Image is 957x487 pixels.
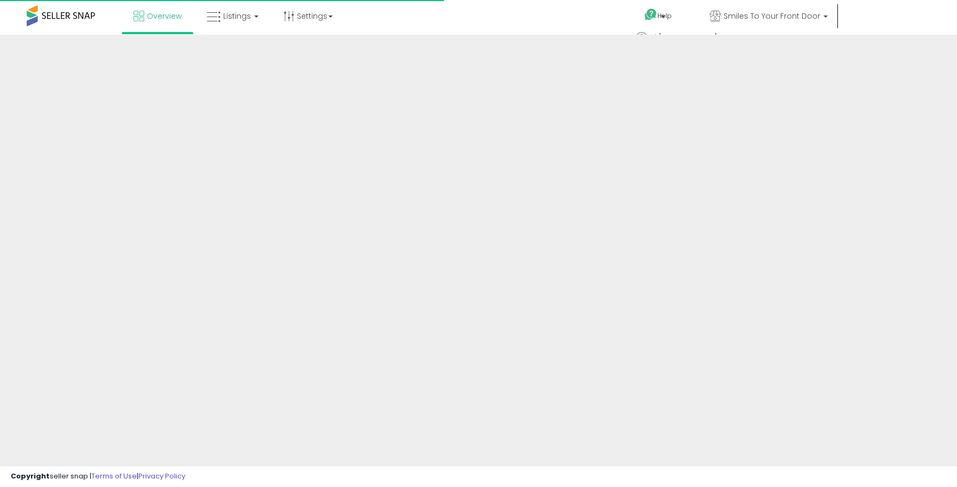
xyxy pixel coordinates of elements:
a: Privacy Policy [138,471,185,481]
div: seller snap | | [11,472,185,482]
span: Overview [147,11,182,21]
strong: Copyright [11,471,50,481]
span: Help [657,11,672,20]
i: Get Help [644,8,657,21]
a: Hi [PERSON_NAME] [636,32,725,53]
span: Hi [PERSON_NAME] [650,32,717,43]
a: Terms of Use [91,471,137,481]
span: Listings [223,11,251,21]
span: Smiles To Your Front Door [724,11,820,21]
